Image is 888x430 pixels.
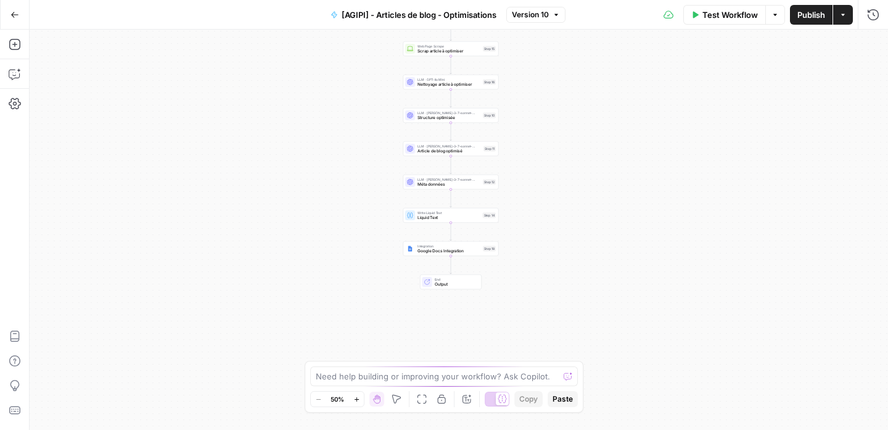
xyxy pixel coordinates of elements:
div: Step 18 [483,246,496,252]
span: LLM · [PERSON_NAME]-3-7-sonnet-20250219 [417,177,480,182]
g: Edge from step_14 to step_18 [450,223,452,241]
span: LLM · [PERSON_NAME]-3-7-sonnet-20250219 [417,144,481,149]
span: LLM · [PERSON_NAME]-3-7-sonnet-20250219 [417,110,480,115]
div: Step 14 [483,213,496,218]
span: LLM · GPT-4o Mini [417,77,480,82]
div: LLM · [PERSON_NAME]-3-7-sonnet-20250219Article de blog optimiséStep 11 [403,141,499,156]
span: Version 10 [512,9,549,20]
span: Article de blog optimisé [417,148,481,154]
span: Paste [553,394,573,405]
span: Copy [519,394,538,405]
g: Edge from step_18 to end [450,256,452,274]
div: LLM · [PERSON_NAME]-3-7-sonnet-20250219Méta donnéesStep 12 [403,175,499,189]
g: Edge from step_12 to step_14 [450,189,452,207]
span: Test Workflow [702,9,758,21]
g: Edge from step_11 to step_12 [450,156,452,174]
button: Paste [548,391,578,407]
div: Step 16 [483,80,496,85]
div: LLM · GPT-4o MiniNettoyage article à optimiserStep 16 [403,75,499,89]
button: Test Workflow [683,5,765,25]
button: [AGIPI] - Articles de blog - Optimisations [323,5,504,25]
button: Version 10 [506,7,565,23]
g: Edge from step_6-iteration-end to step_15 [450,23,452,41]
span: Google Docs Integration [417,248,480,254]
div: Write Liquid TextLiquid TextStep 14 [403,208,499,223]
span: Liquid Text [417,215,480,221]
span: Structure optimisée [417,115,480,121]
span: Nettoyage article à optimiser [417,81,480,88]
img: Instagram%20post%20-%201%201.png [407,246,413,252]
span: Web Page Scrape [417,44,480,49]
span: End [435,277,477,282]
div: LLM · [PERSON_NAME]-3-7-sonnet-20250219Structure optimiséeStep 10 [403,108,499,123]
span: Integration [417,244,480,249]
div: Web Page ScrapeScrap article à optimiserStep 15 [403,41,499,56]
span: Publish [797,9,825,21]
span: Méta données [417,181,480,188]
div: EndOutput [403,275,499,289]
div: Step 15 [483,46,496,52]
span: [AGIPI] - Articles de blog - Optimisations [342,9,496,21]
button: Copy [514,391,543,407]
div: IntegrationGoogle Docs IntegrationStep 18 [403,241,499,256]
div: Step 10 [483,113,496,118]
div: Step 11 [483,146,496,152]
span: 50% [331,394,344,404]
div: Step 12 [483,180,496,185]
span: Scrap article à optimiser [417,48,480,54]
span: Write Liquid Text [417,210,480,215]
button: Publish [790,5,832,25]
g: Edge from step_16 to step_10 [450,89,452,107]
span: Output [435,281,477,287]
g: Edge from step_10 to step_11 [450,123,452,141]
g: Edge from step_15 to step_16 [450,56,452,74]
